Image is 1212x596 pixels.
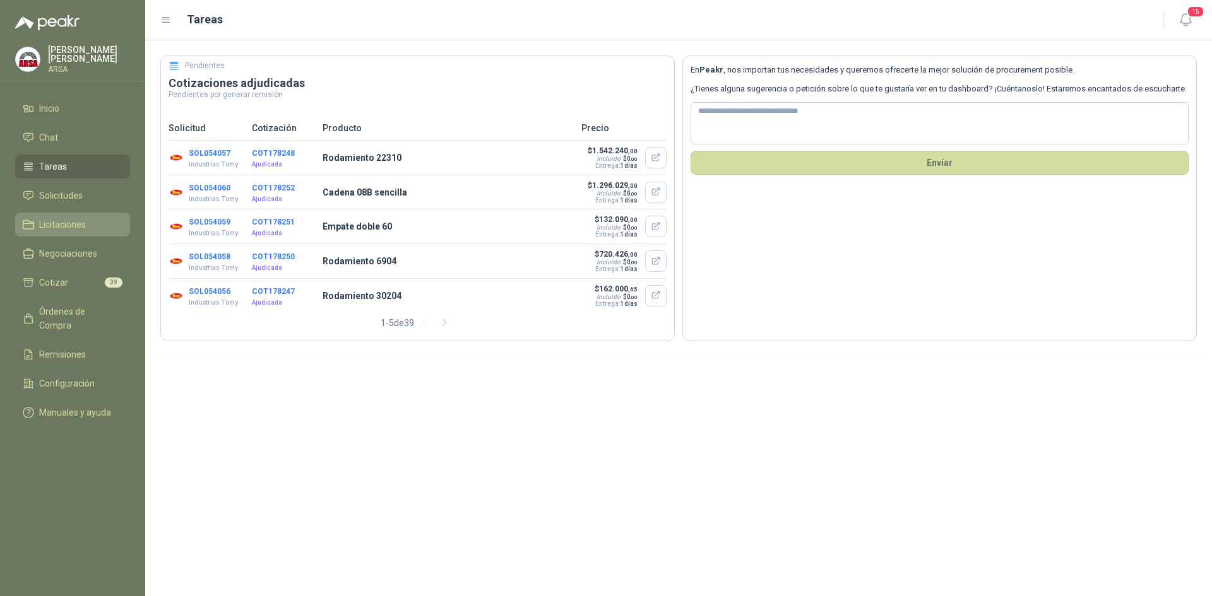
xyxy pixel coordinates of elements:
p: ¿Tienes alguna sugerencia o petición sobre lo que te gustaría ver en tu dashboard? ¡Cuéntanoslo! ... [691,83,1189,95]
p: Industrias Tomy [189,194,239,204]
button: SOL054058 [189,252,230,261]
button: COT178247 [252,287,295,296]
p: Entrega: [594,300,638,307]
div: Incluido [597,293,621,300]
span: Inicio [39,102,59,115]
span: ,00 [631,191,638,197]
span: ,00 [628,251,638,258]
span: 39 [105,278,122,288]
span: $ [623,155,638,162]
a: Licitaciones [15,213,130,237]
span: 1 días [621,197,638,204]
div: Incluido [597,259,621,266]
img: Company Logo [169,150,184,165]
p: Entrega: [588,197,638,204]
p: Pendientes por generar remisión [169,91,667,98]
p: Empate doble 60 [323,219,574,233]
p: Industrias Tomy [189,298,239,308]
a: Configuración [15,371,130,395]
span: 1.542.240 [592,146,638,155]
img: Company Logo [16,47,40,71]
div: Incluido [597,190,621,197]
a: Solicitudes [15,184,130,207]
p: Rodamiento 30204 [323,289,574,303]
img: Company Logo [169,254,184,269]
h1: Tareas [187,11,223,28]
span: Manuales y ayuda [39,406,111,419]
span: Órdenes de Compra [39,305,118,332]
button: COT178252 [252,184,295,192]
div: Incluido [597,224,621,231]
button: SOL054059 [189,218,230,226]
p: Solicitud [169,121,244,135]
p: Entrega: [594,231,638,238]
p: Ajudicada [252,194,315,204]
img: Company Logo [169,185,184,200]
p: Industrias Tomy [189,263,239,273]
p: Cadena 08B sencilla [323,185,574,199]
a: Tareas [15,155,130,178]
span: 0 [627,224,638,231]
span: ,00 [631,260,638,266]
span: ,00 [628,216,638,223]
a: Órdenes de Compra [15,300,130,337]
span: 1 días [621,162,638,169]
span: 720.426 [599,250,638,259]
p: $ [594,215,638,224]
a: Cotizar39 [15,271,130,295]
span: 1 días [621,266,638,272]
span: ,65 [628,286,638,293]
p: $ [588,181,638,190]
span: 1 días [621,300,638,307]
p: Ajudicada [252,160,315,170]
img: Logo peakr [15,15,80,30]
span: ,00 [631,156,638,162]
button: SOL054057 [189,149,230,158]
button: COT178248 [252,149,295,158]
p: Industrias Tomy [189,160,239,170]
span: $ [623,259,638,266]
span: ,00 [631,225,638,231]
span: $ [623,293,638,300]
span: 15 [1187,6,1204,18]
span: Cotizar [39,276,68,289]
span: Licitaciones [39,218,86,231]
img: Company Logo [169,288,184,303]
span: Configuración [39,377,95,390]
span: 162.000 [599,284,638,293]
button: COT178250 [252,252,295,261]
a: Manuales y ayuda [15,400,130,424]
span: Remisiones [39,348,86,361]
a: Inicio [15,96,130,120]
span: 0 [627,259,638,266]
button: SOL054060 [189,184,230,192]
p: Industrias Tomy [189,228,239,238]
span: 1.296.029 [592,181,638,190]
a: Negociaciones [15,242,130,266]
p: Producto [323,121,574,135]
b: Peakr [699,65,723,74]
p: Entrega: [594,266,638,272]
button: SOL054056 [189,287,230,296]
p: $ [594,250,638,259]
span: 1 días [621,231,638,238]
span: ,00 [628,148,638,155]
span: 0 [627,293,638,300]
button: Envíar [691,151,1189,175]
img: Company Logo [169,219,184,234]
span: 0 [627,155,638,162]
p: Ajudicada [252,298,315,308]
div: Incluido [597,155,621,162]
div: 1 - 5 de 39 [381,313,454,333]
button: COT178251 [252,218,295,226]
button: 15 [1174,9,1197,32]
p: Rodamiento 22310 [323,151,574,165]
span: 132.090 [599,215,638,224]
span: ,00 [628,182,638,189]
p: Rodamiento 6904 [323,254,574,268]
a: Remisiones [15,342,130,366]
p: $ [594,284,638,293]
h5: Pendientes [185,60,225,72]
p: Entrega: [588,162,638,169]
span: ,00 [631,295,638,300]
